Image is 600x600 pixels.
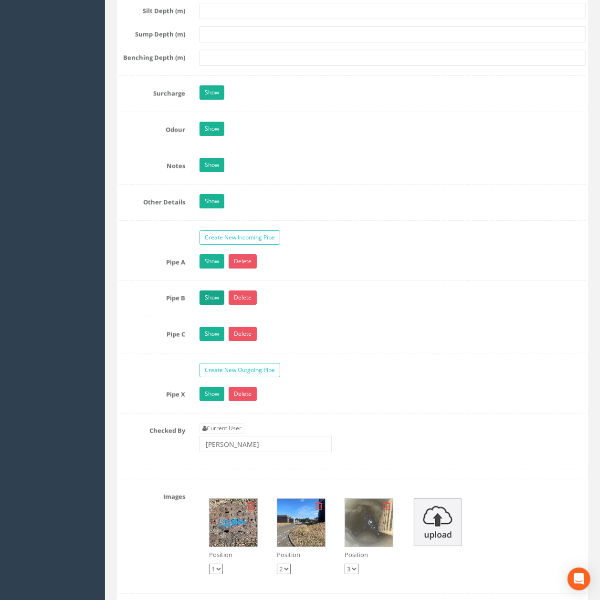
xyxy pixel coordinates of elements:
label: Odour [112,122,192,134]
a: Create New Outgoing Pipe [200,363,280,377]
label: Pipe C [112,327,192,339]
img: b7597f9f-ef7f-fd1a-22fd-f7800de9707c_9faf4e81-4cdc-8f62-fe2e-4184fff7982a_thumb.jpg [210,499,257,547]
a: Show [200,122,224,136]
a: Delete [229,387,257,401]
p: Position [345,550,393,559]
a: Show [200,290,224,305]
a: Show [200,387,224,401]
a: Show [200,194,224,208]
label: Images [112,489,192,501]
img: b7597f9f-ef7f-fd1a-22fd-f7800de9707c_18646f68-e089-6729-76df-dac787866154_thumb.jpg [277,499,325,547]
label: Benching Depth (m) [112,50,192,62]
a: Delete [229,254,257,269]
div: Open Intercom Messenger [568,568,590,590]
p: Position [209,550,258,559]
label: Pipe A [112,254,192,267]
a: Delete [229,290,257,305]
label: Other Details [112,194,192,207]
label: Silt Depth (m) [112,3,192,15]
a: Current User [200,423,244,434]
label: Surcharge [112,85,192,98]
img: b7597f9f-ef7f-fd1a-22fd-f7800de9707c_ffdde719-2ccf-676c-abd4-2347e30d3e44_thumb.jpg [345,499,393,547]
a: Show [200,85,224,100]
a: Delete [229,327,257,341]
img: upload_icon.png [414,498,462,546]
a: Create New Incoming Pipe [200,230,280,245]
a: Show [200,327,224,341]
label: Sump Depth (m) [112,26,192,39]
label: Pipe X [112,387,192,399]
label: Checked By [112,423,192,435]
label: Pipe B [112,290,192,303]
a: Show [200,254,224,269]
a: Show [200,158,224,172]
p: Position [277,550,326,559]
label: Notes [112,158,192,170]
